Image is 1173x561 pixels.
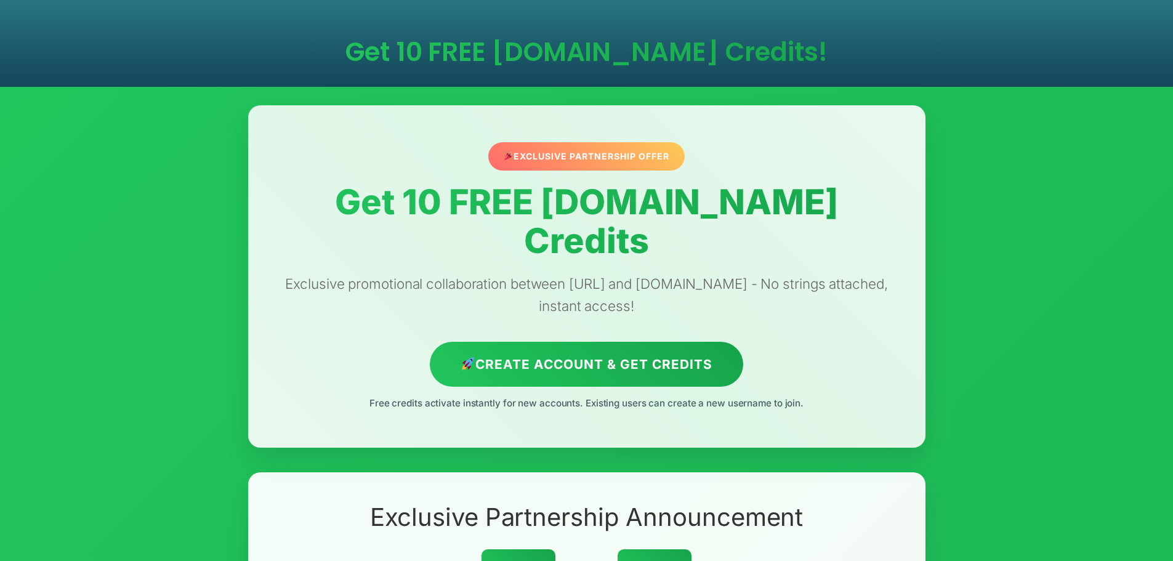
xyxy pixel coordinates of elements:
a: Create Account & Get Credits [430,342,743,387]
img: 🚀 [462,357,475,370]
h1: Get 10 FREE [DOMAIN_NAME] Credits [273,183,901,260]
h2: Exclusive Partnership Announcement [273,503,901,531]
p: Exclusive promotional collaboration between [URL] and [DOMAIN_NAME] - No strings attached, instan... [273,273,901,317]
h1: Get 10 FREE [DOMAIN_NAME] Credits! [263,39,911,65]
img: 🎉 [504,151,513,160]
p: Free credits activate instantly for new accounts. Existing users can create a new username to join. [273,396,901,411]
div: Exclusive Partnership Offer [488,142,685,171]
